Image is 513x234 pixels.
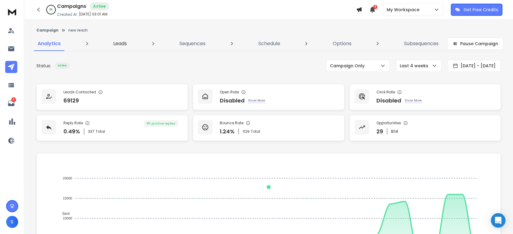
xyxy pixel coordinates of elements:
[220,96,245,105] p: Disabled
[36,28,59,33] button: Campaign
[63,127,80,136] p: 0.49 %
[373,5,377,9] span: 3
[63,90,96,95] p: Leads Contacted
[49,8,53,12] p: 0 %
[176,36,209,51] a: Sequences
[400,63,431,69] p: Last 4 weeks
[255,36,284,51] a: Schedule
[63,196,72,200] tspan: 15000
[243,129,250,134] span: 1129
[404,40,439,47] p: Subsequences
[55,62,70,69] div: Active
[391,129,398,134] p: $ 58
[376,96,401,105] p: Disabled
[333,40,352,47] p: Options
[79,12,107,17] p: [DATE] 03:01 AM
[6,216,18,228] button: S
[110,36,131,51] a: Leads
[63,216,72,220] tspan: 10000
[193,84,344,110] a: Open RateDisabledKnow More
[57,12,78,17] p: Created At:
[491,213,505,228] div: Open Intercom Messenger
[63,96,79,105] p: 69129
[405,98,422,103] p: Know More
[193,115,344,141] a: Bounce Rate1.24%1129Total
[88,129,94,134] span: 337
[248,98,265,103] p: Know More
[36,115,188,141] a: Reply Rate0.49%337Total9% positive replies
[329,36,355,51] a: Options
[376,121,401,125] p: Opportunities
[330,63,367,69] p: Campaign Only
[451,4,502,16] button: Get Free Credits
[57,3,86,10] h1: Campaigns
[36,84,188,110] a: Leads Contacted69129
[36,63,51,69] p: Status:
[68,28,88,33] p: new reach
[349,84,501,110] a: Click RateDisabledKnow More
[63,121,83,125] p: Reply Rate
[220,90,239,95] p: Open Rate
[258,40,280,47] p: Schedule
[63,176,72,180] tspan: 20000
[447,60,501,72] button: [DATE] - [DATE]
[90,2,109,10] div: Active
[113,40,127,47] p: Leads
[251,129,260,134] span: Total
[58,212,70,216] span: Sent
[220,121,243,125] p: Bounce Rate
[6,6,18,17] img: logo
[5,97,17,109] a: 4
[34,36,64,51] a: Analytics
[96,129,105,134] span: Total
[400,36,442,51] a: Subsequences
[464,7,498,13] p: Get Free Credits
[349,115,501,141] a: Opportunities29$58
[11,97,16,102] p: 4
[376,127,383,136] p: 29
[220,127,235,136] p: 1.24 %
[144,120,178,127] div: 9 % positive replies
[38,40,61,47] p: Analytics
[387,7,422,13] p: My Workspace
[179,40,206,47] p: Sequences
[376,90,395,95] p: Click Rate
[447,38,503,50] button: Pause Campaign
